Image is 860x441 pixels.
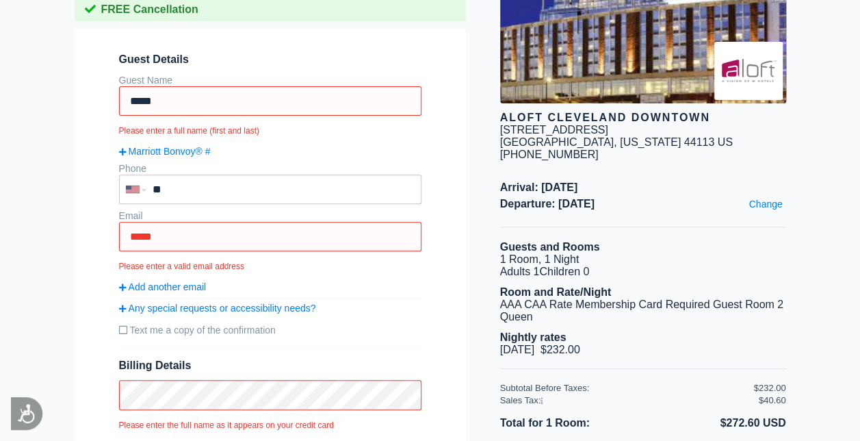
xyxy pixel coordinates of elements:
li: Adults 1 [500,266,786,278]
li: AAA CAA Rate Membership Card Required Guest Room 2 Queen [500,299,786,323]
li: $272.60 USD [643,414,786,432]
small: Please enter a valid email address [119,262,421,271]
label: Text me a copy of the confirmation [119,319,421,341]
span: [US_STATE] [620,136,681,148]
span: 44113 [684,136,715,148]
span: US [718,136,733,148]
span: Departure: [DATE] [500,198,786,210]
div: Sales Tax: [500,395,754,405]
label: Phone [119,163,146,174]
li: Total for 1 Room: [500,414,643,432]
a: Any special requests or accessibility needs? [119,303,421,314]
a: Marriott Bonvoy® # [119,146,421,157]
div: [PHONE_NUMBER] [500,149,786,161]
span: [DATE] $232.00 [500,344,580,355]
li: 1 Room, 1 Night [500,253,786,266]
div: $40.60 [759,395,786,405]
b: Guests and Rooms [500,241,600,253]
label: Guest Name [119,75,173,86]
span: Children 0 [539,266,589,277]
b: Nightly rates [500,331,566,343]
div: $232.00 [754,383,786,393]
img: Brand logo for Aloft Cleveland Downtown [714,42,783,100]
div: [STREET_ADDRESS] [500,124,608,136]
span: [GEOGRAPHIC_DATA], [500,136,617,148]
small: Please enter a full name (first and last) [119,126,421,136]
a: Change [745,195,785,213]
div: Aloft Cleveland Downtown [500,112,786,124]
span: Arrival: [DATE] [500,181,786,194]
a: Add another email [119,281,421,292]
b: Room and Rate/Night [500,286,612,298]
label: Email [119,210,143,221]
span: Billing Details [119,360,421,372]
div: United States: +1 [120,176,149,203]
span: Guest Details [119,53,421,66]
small: Please enter the full name as it appears on your credit card [119,420,421,430]
div: Subtotal Before Taxes: [500,383,754,393]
